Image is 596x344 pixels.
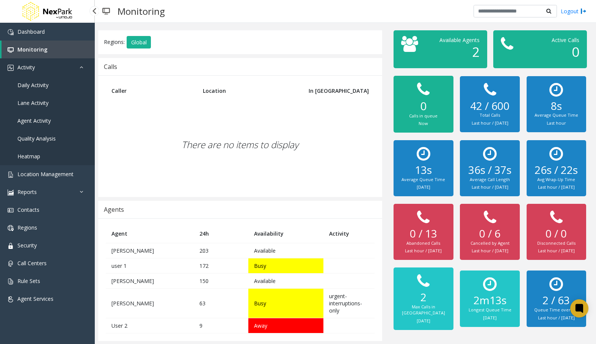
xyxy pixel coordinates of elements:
th: Caller [106,81,197,100]
div: Max Calls in [GEOGRAPHIC_DATA] [401,304,446,316]
small: Now [419,120,428,126]
h2: 26s / 22s [534,164,579,177]
th: Activity [323,224,375,243]
span: Monitoring [17,46,47,53]
div: Avg Wrap-Up Time [534,177,579,183]
td: Available [248,274,323,289]
span: Heatmap [17,153,40,160]
th: Availability [248,224,323,243]
td: [PERSON_NAME] [106,289,194,318]
small: Last hour / [DATE] [538,248,575,253]
th: Agent [106,224,194,243]
img: 'icon' [8,243,14,249]
th: In [GEOGRAPHIC_DATA] [296,81,375,100]
td: [PERSON_NAME] [106,274,194,289]
span: Agent Services [17,295,53,302]
span: Regions: [104,38,125,45]
div: Agents [104,205,124,214]
h2: 2m13s [467,294,512,307]
td: 9 [194,318,249,333]
h2: 0 / 13 [401,227,446,240]
img: 'icon' [8,29,14,35]
img: logout [580,7,587,15]
td: urgent-interruptions-only [323,289,375,318]
small: [DATE] [417,318,430,324]
td: Away [248,318,323,333]
img: 'icon' [8,207,14,213]
span: Call Centers [17,260,47,267]
small: Last hour / [DATE] [472,120,508,126]
div: Longest Queue Time [467,307,512,313]
small: [DATE] [417,184,430,190]
button: Global [127,36,151,49]
img: 'icon' [8,296,14,302]
img: 'icon' [8,172,14,178]
td: user 1 [106,258,194,274]
h2: 0 [401,99,446,113]
td: 172 [194,258,249,274]
span: Active Calls [552,36,579,44]
td: 150 [194,274,249,289]
span: Activity [17,64,35,71]
span: Reports [17,188,37,195]
small: Last hour / [DATE] [538,315,575,321]
h2: 42 / 600 [467,100,512,113]
img: pageIcon [102,2,110,20]
div: Abandoned Calls [401,240,446,247]
span: Daily Activity [17,81,49,89]
h2: 0 / 0 [534,227,579,240]
a: Logout [561,7,587,15]
td: Available [248,243,323,258]
td: Busy [248,289,323,318]
td: 203 [194,243,249,258]
span: Lane Activity [17,99,49,106]
div: Disconnected Calls [534,240,579,247]
td: [PERSON_NAME] [106,243,194,258]
div: Average Call Length [467,177,512,183]
td: User 2 [106,318,194,333]
img: 'icon' [8,225,14,231]
small: Last hour [547,120,566,126]
h3: Monitoring [114,2,169,20]
div: Total Calls [467,112,512,119]
span: 0 [572,43,579,61]
th: Location [197,81,296,100]
img: 'icon' [8,65,14,71]
th: 24h [194,224,249,243]
div: Cancelled by Agent [467,240,512,247]
h2: 2 [401,291,446,304]
small: [DATE] [483,315,497,321]
span: Rule Sets [17,277,40,285]
img: 'icon' [8,261,14,267]
div: Calls [104,62,117,72]
span: Agent Activity [17,117,51,124]
a: Monitoring [2,41,95,58]
span: Dashboard [17,28,45,35]
div: Average Queue Time [401,177,446,183]
h2: 0 / 6 [467,227,512,240]
small: Last hour / [DATE] [538,184,575,190]
img: 'icon' [8,47,14,53]
div: Calls in queue [401,113,446,119]
span: Regions [17,224,37,231]
span: Available Agents [439,36,480,44]
img: 'icon' [8,278,14,285]
span: Quality Analysis [17,135,56,142]
td: 63 [194,289,249,318]
h2: 8s [534,100,579,113]
td: Busy [248,258,323,274]
img: 'icon' [8,189,14,195]
h2: 36s / 37s [467,164,512,177]
span: Location Management [17,170,74,178]
h2: 13s [401,164,446,177]
div: Average Queue Time [534,112,579,119]
h2: 2 / 63 [534,294,579,307]
div: Queue Time over 30s [534,307,579,313]
small: Last hour / [DATE] [472,248,508,253]
small: Last hour / [DATE] [472,184,508,190]
small: Last hour / [DATE] [405,248,442,253]
span: Security [17,242,37,249]
div: There are no items to display [106,100,375,189]
span: 2 [472,43,480,61]
span: Contacts [17,206,39,213]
